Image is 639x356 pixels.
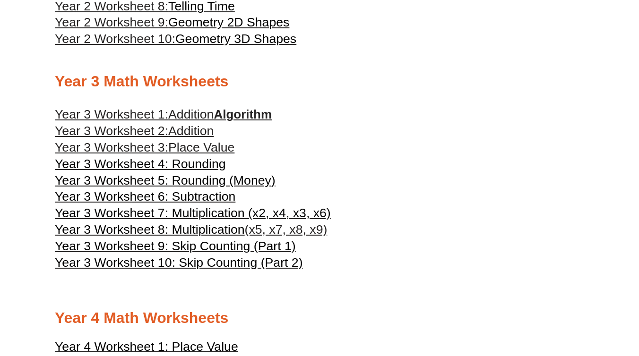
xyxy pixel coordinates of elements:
span: Year 3 Worksheet 5: Rounding (Money) [55,173,276,187]
span: Addition [168,124,214,138]
a: Year 3 Worksheet 2:Addition [55,123,214,139]
a: Year 2 Worksheet 10:Geometry 3D Shapes [55,32,296,46]
span: Year 3 Worksheet 6: Subtraction [55,189,235,203]
h2: Year 3 Math Worksheets [55,72,584,92]
a: Year 4 Worksheet 1: Place Value [55,344,238,353]
span: Geometry 3D Shapes [175,32,296,46]
a: Year 3 Worksheet 6: Subtraction [55,188,235,205]
span: Geometry 2D Shapes [168,15,289,29]
a: Year 3 Worksheet 3:Place Value [55,139,234,156]
iframe: Chat Widget [477,249,639,356]
span: Place Value [168,140,234,154]
span: Year 3 Worksheet 10: Skip Counting (Part 2) [55,255,303,270]
span: Year 3 Worksheet 3: [55,140,168,154]
a: Year 3 Worksheet 9: Skip Counting (Part 1) [55,238,296,254]
span: Year 4 Worksheet 1: Place Value [55,339,238,354]
h2: Year 4 Math Worksheets [55,308,584,328]
a: Year 3 Worksheet 8: Multiplication(x5, x7, x8, x9) [55,221,327,238]
span: Year 3 Worksheet 8: Multiplication [55,222,245,237]
span: Year 3 Worksheet 4: Rounding [55,157,226,171]
span: Year 2 Worksheet 10: [55,32,175,46]
span: (x5, x7, x8, x9) [245,222,328,237]
span: Year 3 Worksheet 9: Skip Counting (Part 1) [55,239,296,253]
span: Year 3 Worksheet 7: Multiplication (x2, x4, x3, x6) [55,206,331,220]
a: Year 3 Worksheet 5: Rounding (Money) [55,172,276,189]
span: Year 2 Worksheet 9: [55,15,168,29]
span: Year 3 Worksheet 1: [55,107,168,121]
a: Year 2 Worksheet 9:Geometry 2D Shapes [55,15,289,29]
a: Year 3 Worksheet 1:AdditionAlgorithm [55,107,272,121]
a: Year 3 Worksheet 4: Rounding [55,156,226,172]
a: Year 3 Worksheet 10: Skip Counting (Part 2) [55,254,303,271]
span: Year 3 Worksheet 2: [55,124,168,138]
a: Year 3 Worksheet 7: Multiplication (x2, x4, x3, x6) [55,205,331,221]
span: Addition [168,107,214,121]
